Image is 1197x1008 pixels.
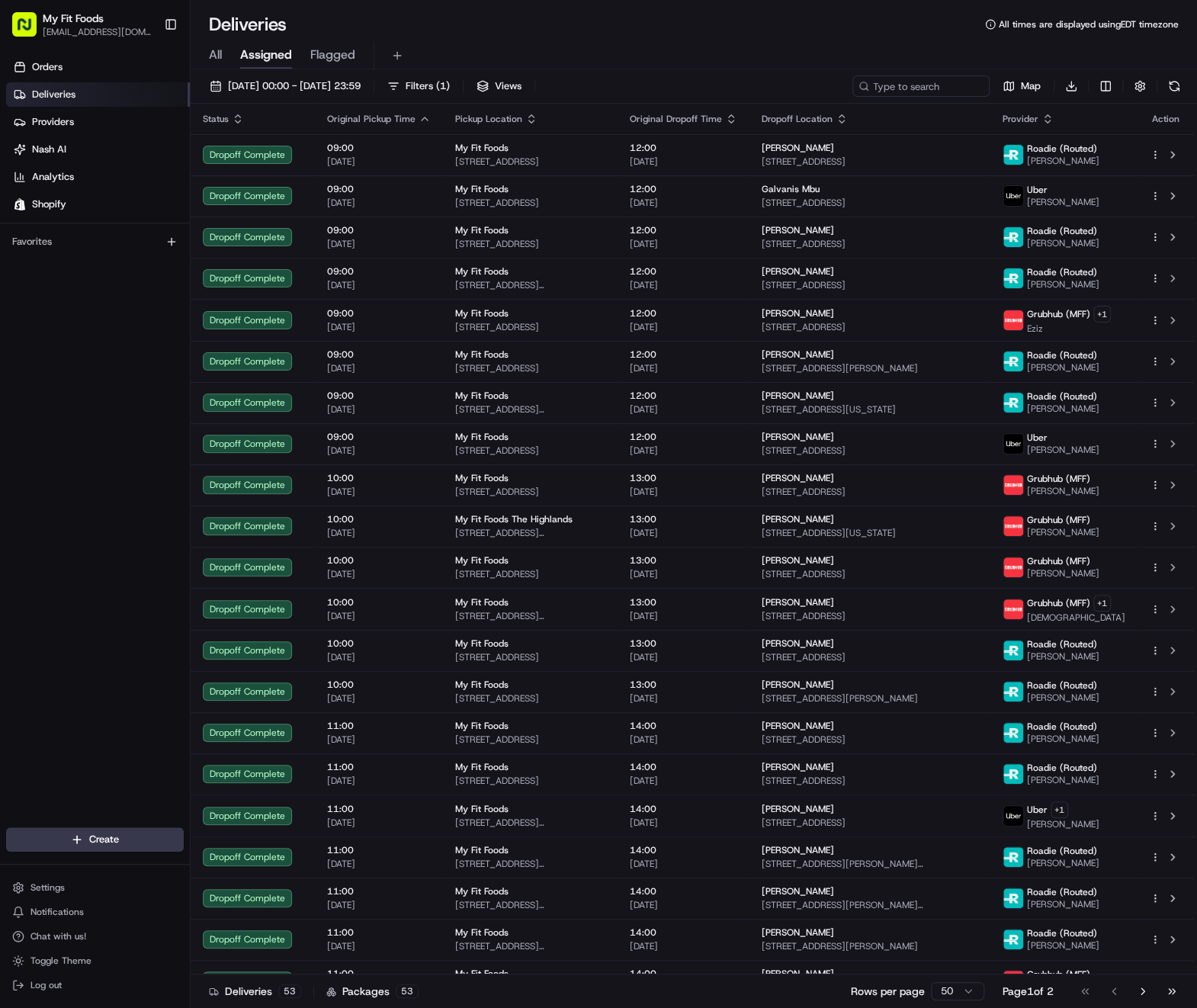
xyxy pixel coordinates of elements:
span: [DEMOGRAPHIC_DATA] [1027,612,1125,624]
button: See all [236,194,278,213]
button: +1 [1051,801,1068,818]
span: 09:00 [327,307,431,319]
img: 5e692f75ce7d37001a5d71f1 [1003,599,1023,619]
span: Log out [30,979,62,991]
button: Notifications [6,901,184,923]
span: [STREET_ADDRESS] [762,279,978,291]
span: Uber [1027,432,1048,444]
span: [DATE] [327,692,431,705]
span: [PERSON_NAME] [1027,650,1099,663]
span: Roadie (Routed) [1027,143,1097,155]
span: Roadie (Routed) [1027,390,1097,403]
span: Shopify [32,197,66,211]
span: My Fit Foods [43,11,104,26]
button: Map [996,75,1048,97]
span: Flagged [310,46,355,64]
span: [STREET_ADDRESS] [762,197,978,209]
span: [PERSON_NAME] [762,390,834,402]
span: Chat with us! [30,930,86,942]
button: +1 [1093,595,1111,612]
span: [PERSON_NAME] [1027,526,1099,538]
span: [PERSON_NAME] [762,844,834,856]
span: [DATE] [630,527,737,539]
span: 14:00 [630,885,737,897]
span: [STREET_ADDRESS] [455,692,605,705]
span: My Fit Foods [455,844,509,856]
div: Favorites [6,230,184,254]
span: [STREET_ADDRESS] [762,445,978,457]
span: [PERSON_NAME] [1027,361,1099,374]
span: 14:00 [630,761,737,773]
a: Powered byPylon [108,335,185,348]
h1: Deliveries [209,12,287,37]
span: [STREET_ADDRESS] [455,197,605,209]
span: [PERSON_NAME] [1027,733,1099,745]
span: [DATE] [327,156,431,168]
span: 12:00 [630,183,737,195]
img: uber-new-logo.jpeg [1003,434,1023,454]
span: [DATE] [630,486,737,498]
span: My Fit Foods [455,307,509,319]
button: Log out [6,974,184,996]
span: 12:00 [630,431,737,443]
span: [PERSON_NAME] [762,885,834,897]
span: [STREET_ADDRESS] [455,775,605,787]
span: [DATE] [630,734,737,746]
span: [DATE] [327,775,431,787]
span: My Fit Foods [455,637,509,650]
span: [PERSON_NAME] [1027,774,1099,786]
span: [PERSON_NAME] [1027,196,1099,208]
span: [DATE] [327,279,431,291]
span: [STREET_ADDRESS][PERSON_NAME] [455,817,605,829]
span: My Fit Foods [455,472,509,484]
img: roadie-logo-v2.jpg [1003,227,1023,247]
span: Wisdom [PERSON_NAME] [47,236,162,248]
span: [EMAIL_ADDRESS][DOMAIN_NAME] [43,26,152,38]
span: Uber [1027,184,1048,196]
button: [DATE] 00:00 - [DATE] 23:59 [203,75,367,97]
span: [PERSON_NAME] [1027,857,1099,869]
span: [STREET_ADDRESS] [455,568,605,580]
span: Grubhub (MFF) [1027,308,1090,320]
span: 14:00 [630,803,737,815]
span: 09:00 [327,265,431,278]
button: +1 [1093,306,1111,323]
span: [DATE] [630,279,737,291]
span: ( 1 ) [436,79,450,93]
a: Deliveries [6,82,190,107]
span: [DATE] [327,238,431,250]
span: [PERSON_NAME] [762,637,834,650]
span: API Documentation [144,299,245,314]
span: My Fit Foods [455,926,509,939]
span: [DATE] [630,899,737,911]
button: Toggle Theme [6,950,184,971]
img: 1736555255976-a54dd68f-1ca7-489b-9aae-adbdc363a1c4 [15,145,43,172]
button: Start new chat [259,149,278,168]
span: 09:00 [327,224,431,236]
span: Providers [32,115,74,129]
span: [DATE] [327,568,431,580]
span: [DATE] [630,362,737,374]
img: roadie-logo-v2.jpg [1003,847,1023,867]
a: Providers [6,110,190,134]
span: Original Pickup Time [327,113,416,125]
span: [STREET_ADDRESS][PERSON_NAME][PERSON_NAME] [762,858,978,870]
span: [PERSON_NAME] [1027,278,1099,291]
span: My Fit Foods [455,720,509,732]
a: Orders [6,55,190,79]
span: [STREET_ADDRESS] [455,734,605,746]
span: Roadie (Routed) [1027,266,1097,278]
span: [DATE] [630,568,737,580]
span: [DATE] [630,238,737,250]
span: [PERSON_NAME] [762,224,834,236]
div: Start new chat [69,145,250,160]
span: 10:00 [327,637,431,650]
span: [STREET_ADDRESS] [762,238,978,250]
span: 12:00 [630,307,737,319]
span: My Fit Foods [455,554,509,567]
span: [PERSON_NAME] [1027,692,1099,704]
span: All [209,46,222,64]
button: Create [6,827,184,852]
input: Type to search [852,75,990,97]
span: 11:00 [327,720,431,732]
